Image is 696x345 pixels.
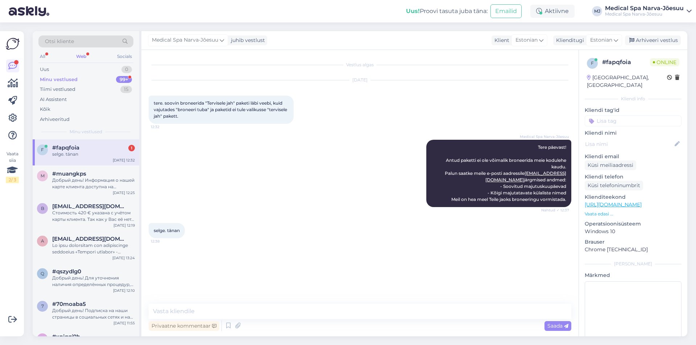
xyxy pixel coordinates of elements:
[605,5,684,11] div: Medical Spa Narva-Jõesuu
[113,190,135,195] div: [DATE] 12:25
[585,96,681,102] div: Kliendi info
[585,181,643,190] div: Küsi telefoninumbrit
[585,193,681,201] p: Klienditeekond
[41,173,45,178] span: m
[40,66,49,73] div: Uus
[52,275,135,288] div: Добрый день! Для уточнения наличия определённых процедур, пожалуйста, свяжитесь с нашими косметол...
[52,203,128,210] span: brigitta5@list.ru
[585,238,681,246] p: Brauser
[75,52,88,61] div: Web
[41,271,44,276] span: q
[40,86,75,93] div: Tiimi vestlused
[6,37,20,51] img: Askly Logo
[113,320,135,326] div: [DATE] 11:55
[116,52,133,61] div: Socials
[45,38,74,45] span: Otsi kliente
[40,96,67,103] div: AI Assistent
[590,36,612,44] span: Estonian
[605,5,692,17] a: Medical Spa Narva-JõesuuMedical Spa Narva-Jõesuu
[585,140,673,148] input: Lisa nimi
[585,211,681,217] p: Vaata edasi ...
[6,151,19,183] div: Vaata siia
[41,336,44,341] span: x
[492,37,509,44] div: Klient
[40,116,70,123] div: Arhiveeritud
[38,52,47,61] div: All
[52,177,135,190] div: Добрый день! Информация о нашей карте клиента доступна на официальном сайте по ссылке: [URL][DOMA...
[585,261,681,267] div: [PERSON_NAME]
[592,6,602,16] div: MJ
[52,242,135,255] div: Lo ipsu dolorsitam con adipiscinge seddoeius «Tempori utlabor» - etdol://magnaaliqua.en/ad/min-ve...
[113,223,135,228] div: [DATE] 12:19
[625,35,681,45] div: Arhiveeri vestlus
[585,115,681,126] input: Lisa tag
[52,144,79,151] span: #fapqfoia
[585,153,681,160] p: Kliendi email
[41,238,44,244] span: a
[112,255,135,261] div: [DATE] 13:24
[151,239,178,244] span: 12:38
[52,301,86,307] span: #70moaba5
[587,74,667,89] div: [GEOGRAPHIC_DATA], [GEOGRAPHIC_DATA]
[490,4,522,18] button: Emailid
[520,134,569,139] span: Medical Spa Narva-Jõesuu
[41,206,44,211] span: b
[406,8,420,14] b: Uus!
[41,147,44,152] span: f
[553,37,584,44] div: Klienditugi
[121,66,132,73] div: 0
[70,129,102,135] span: Minu vestlused
[40,106,50,113] div: Kõik
[120,86,132,93] div: 15
[6,177,19,183] div: 2 / 3
[585,160,636,170] div: Küsi meiliaadressi
[585,272,681,279] p: Märkmed
[154,228,180,233] span: selge. tänan
[149,321,219,331] div: Privaatne kommentaar
[585,106,681,114] p: Kliendi tag'id
[151,124,178,130] span: 12:32
[152,36,218,44] span: Medical Spa Narva-Jõesuu
[52,210,135,223] div: Стоимость 420 € указана с учётом карты клиента. Так как у Вас её нет, карта будет добавлена к бро...
[149,62,571,68] div: Vestlus algas
[40,76,78,83] div: Minu vestlused
[585,246,681,253] p: Chrome [TECHNICAL_ID]
[52,171,86,177] span: #muangkps
[128,145,135,151] div: 1
[585,220,681,228] p: Operatsioonisüsteem
[591,60,594,66] span: f
[547,323,568,329] span: Saada
[605,11,684,17] div: Medical Spa Narva-Jõesuu
[585,173,681,181] p: Kliendi telefon
[585,228,681,235] p: Windows 10
[530,5,575,18] div: Aktiivne
[52,333,80,340] span: #xnjgqi9h
[149,77,571,83] div: [DATE]
[585,129,681,137] p: Kliendi nimi
[154,100,288,119] span: tere. soovin broneerida "Tervisele jah" paketi läbi veebi, kuid vajutades "broneeri tuba" ja pake...
[116,76,132,83] div: 99+
[113,157,135,163] div: [DATE] 12:32
[406,7,488,16] div: Proovi tasuta juba täna:
[41,303,44,309] span: 7
[485,171,566,182] a: [EMAIL_ADDRESS][DOMAIN_NAME]
[52,268,81,275] span: #qszydlg0
[52,151,135,157] div: selge. tänan
[515,36,538,44] span: Estonian
[52,236,128,242] span: andres58@inbox.ru
[585,201,642,208] a: [URL][DOMAIN_NAME]
[113,288,135,293] div: [DATE] 12:10
[228,37,265,44] div: juhib vestlust
[52,307,135,320] div: Добрый день! Подписка на наши страницы в социальных сетях и на рассылку - это полностью доброволь...
[445,144,567,202] span: Tere päevast! Antud paketti ei ole võimalik broneerida meie kodulehe kaudu. Palun saatke meile e-...
[650,58,679,66] span: Online
[541,207,569,213] span: Nähtud ✓ 12:37
[602,58,650,67] div: # fapqfoia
